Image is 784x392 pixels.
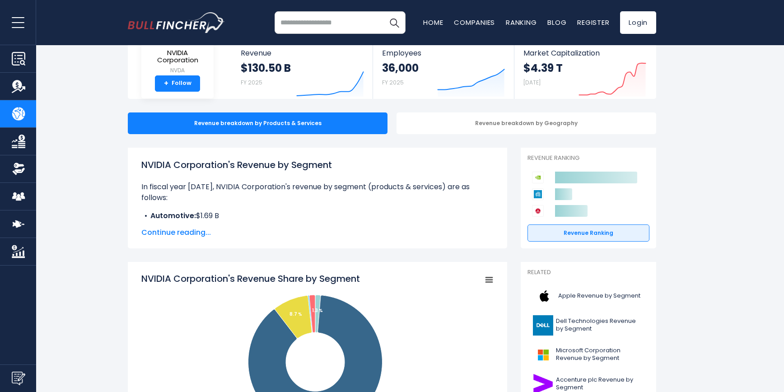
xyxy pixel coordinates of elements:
img: MSFT logo [533,345,553,365]
a: Login [620,11,656,34]
img: Applied Materials competitors logo [532,188,544,200]
strong: + [164,79,168,88]
span: Revenue [241,49,364,57]
span: NVIDIA Corporation [149,49,206,64]
b: Automotive: [150,210,196,221]
img: DELL logo [533,315,553,336]
a: +Follow [155,75,200,92]
a: Blog [547,18,566,27]
img: AAPL logo [533,286,555,306]
img: NVIDIA Corporation competitors logo [532,172,544,183]
img: bullfincher logo [128,12,225,33]
img: Broadcom competitors logo [532,205,544,217]
tspan: 8.7 % [289,311,302,317]
a: Microsoft Corporation Revenue by Segment [527,342,649,367]
div: Revenue breakdown by Products & Services [128,112,387,134]
span: Continue reading... [141,227,494,238]
strong: $4.39 T [523,61,563,75]
a: Dell Technologies Revenue by Segment [527,313,649,338]
a: Revenue $130.50 B FY 2025 [232,41,373,99]
p: In fiscal year [DATE], NVIDIA Corporation's revenue by segment (products & services) are as follows: [141,182,494,203]
a: Go to homepage [128,12,225,33]
a: Market Capitalization $4.39 T [DATE] [514,41,655,99]
small: [DATE] [523,79,541,86]
p: Revenue Ranking [527,154,649,162]
tspan: NVIDIA Corporation's Revenue Share by Segment [141,272,360,285]
button: Search [383,11,406,34]
span: Microsoft Corporation Revenue by Segment [556,347,644,362]
a: Companies [454,18,495,27]
span: Apple Revenue by Segment [558,292,640,300]
a: Revenue Ranking [527,224,649,242]
strong: $130.50 B [241,61,291,75]
h1: NVIDIA Corporation's Revenue by Segment [141,158,494,172]
small: FY 2025 [241,79,262,86]
li: $1.69 B [141,210,494,221]
span: Employees [382,49,504,57]
span: Dell Technologies Revenue by Segment [556,317,644,333]
a: Employees 36,000 FY 2025 [373,41,513,99]
a: Register [577,18,609,27]
strong: 36,000 [382,61,419,75]
div: Revenue breakdown by Geography [397,112,656,134]
tspan: 1.3 % [312,307,323,314]
img: Ownership [12,162,25,176]
span: Market Capitalization [523,49,646,57]
span: Accenture plc Revenue by Segment [556,376,644,392]
a: Ranking [506,18,537,27]
a: Home [423,18,443,27]
a: Apple Revenue by Segment [527,284,649,308]
p: Related [527,269,649,276]
small: NVDA [149,66,206,75]
small: FY 2025 [382,79,404,86]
